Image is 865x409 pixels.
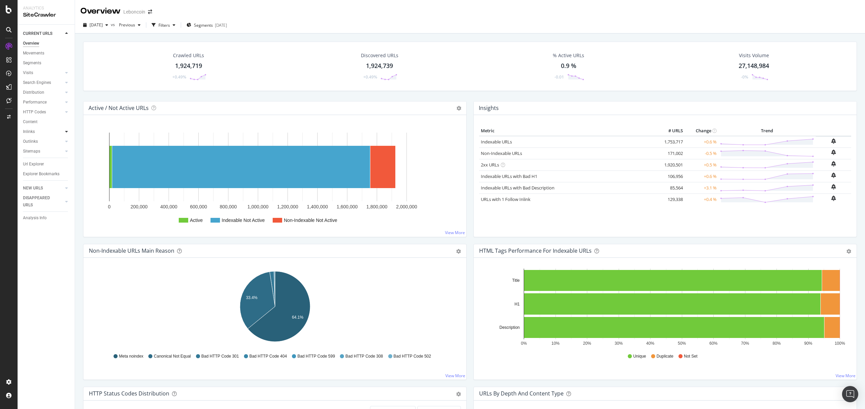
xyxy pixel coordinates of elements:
svg: A chart. [479,269,851,347]
div: -0.01 [554,74,564,80]
span: Unique [633,354,646,359]
th: # URLS [658,126,685,136]
div: bell-plus [831,161,836,166]
text: 70% [741,341,749,346]
div: 0.9 % [561,62,576,70]
div: Movements [23,50,44,57]
a: Movements [23,50,70,57]
a: View More [445,230,465,235]
div: Discovered URLs [361,52,398,59]
td: +0.4 % [685,194,718,205]
div: CURRENT URLS [23,30,52,37]
a: Explorer Bookmarks [23,171,70,178]
text: 40% [646,341,654,346]
span: Meta noindex [119,354,143,359]
div: Overview [80,5,121,17]
text: 0 [108,204,111,209]
div: arrow-right-arrow-left [148,9,152,14]
a: URLs with 1 Follow Inlink [481,196,530,202]
td: +3.1 % [685,182,718,194]
span: Segments [194,22,213,28]
text: 80% [772,341,781,346]
button: Previous [116,20,143,30]
div: Visits [23,69,33,76]
a: Sitemaps [23,148,63,155]
a: Search Engines [23,79,63,86]
a: Indexable URLs [481,139,512,145]
a: Outlinks [23,138,63,145]
td: 85,564 [658,182,685,194]
th: Trend [718,126,816,136]
button: Segments[DATE] [184,20,230,30]
td: +0.5 % [685,159,718,171]
a: Analysis Info [23,214,70,222]
div: Explorer Bookmarks [23,171,59,178]
a: Indexable URLs with Bad H1 [481,173,537,179]
div: Url Explorer [23,161,44,168]
div: Open Intercom Messenger [842,386,858,402]
a: Distribution [23,89,63,96]
span: Bad HTTP Code 301 [201,354,239,359]
text: Indexable Not Active [222,218,265,223]
text: 33.4% [246,295,257,300]
text: 1,800,000 [366,204,387,209]
text: 60% [709,341,717,346]
text: 64.1% [292,315,303,320]
td: 1,920,501 [658,159,685,171]
td: -0.5 % [685,147,718,159]
i: Options [456,106,461,111]
div: Filters [158,22,170,28]
a: HTTP Codes [23,109,63,116]
text: 10% [551,341,560,346]
text: 30% [615,341,623,346]
div: 1,924,739 [366,62,393,70]
span: Bad HTTP Code 502 [394,354,431,359]
a: Non-Indexable URLs [481,150,522,156]
text: 100% [835,341,845,346]
td: 171,002 [658,147,685,159]
div: DISAPPEARED URLS [23,195,57,209]
th: Metric [479,126,658,136]
a: DISAPPEARED URLS [23,195,63,209]
span: Duplicate [657,354,673,359]
text: Description [499,325,520,330]
span: Bad HTTP Code 308 [345,354,383,359]
div: -0% [741,74,748,80]
a: Overview [23,40,70,47]
text: Active [190,218,203,223]
td: 1,753,717 [658,136,685,148]
div: bell-plus [831,173,836,178]
div: +0.49% [172,74,186,80]
text: 2,000,000 [396,204,417,209]
a: View More [836,373,856,379]
div: [DATE] [215,22,227,28]
a: Indexable URLs with Bad Description [481,185,554,191]
div: HTML Tags Performance for Indexable URLs [479,247,592,254]
a: View More [445,373,465,379]
th: Change [685,126,718,136]
svg: A chart. [89,269,461,347]
div: HTTP Codes [23,109,46,116]
div: Segments [23,60,41,67]
button: Filters [149,20,178,30]
div: Overview [23,40,39,47]
span: Bad HTTP Code 404 [249,354,287,359]
div: Performance [23,99,47,106]
a: CURRENT URLS [23,30,63,37]
svg: A chart. [89,126,461,231]
text: 200,000 [130,204,148,209]
div: bell-plus [831,184,836,189]
text: H1 [515,302,520,306]
span: 2025 Sep. 25th [90,22,103,28]
span: Previous [116,22,135,28]
a: Performance [23,99,63,106]
div: SiteCrawler [23,11,69,19]
div: Inlinks [23,128,35,135]
h4: Insights [479,104,499,113]
a: NEW URLS [23,185,63,192]
text: 1,600,000 [337,204,357,209]
div: gear [456,249,461,254]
